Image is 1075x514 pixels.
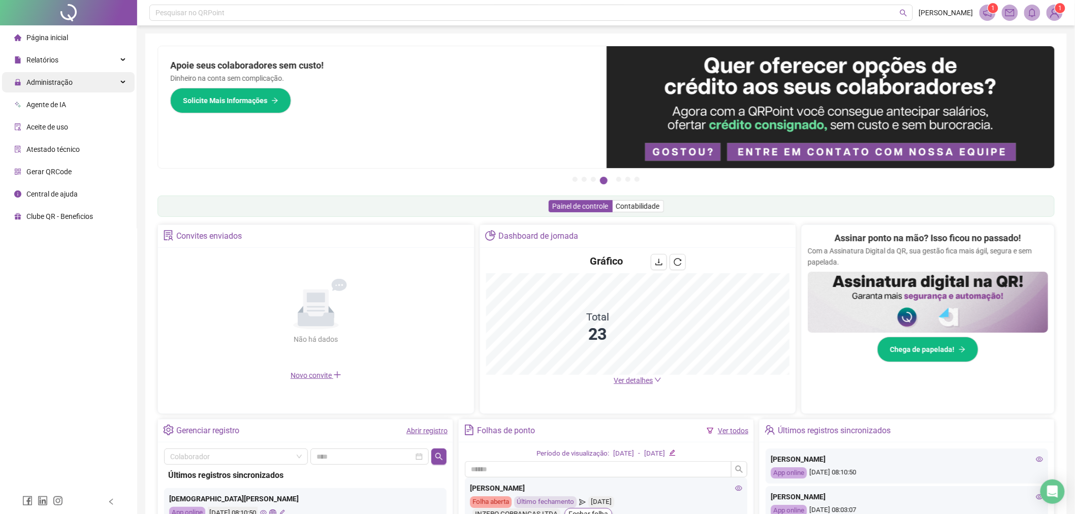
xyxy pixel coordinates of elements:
span: reload [674,258,682,266]
span: Solicite Mais Informações [183,95,267,106]
span: eye [735,485,742,492]
span: eye [1036,493,1043,500]
div: Gerenciar registro [176,422,239,439]
span: audit [14,123,21,131]
div: Últimos registros sincronizados [778,422,891,439]
button: 1 [573,177,578,182]
button: 4 [600,177,608,184]
span: Administração [26,78,73,86]
button: 7 [635,177,640,182]
div: - [638,448,640,459]
span: down [654,376,661,383]
span: Aceite de uso [26,123,68,131]
span: send [579,496,586,508]
div: [PERSON_NAME] [771,454,1043,465]
div: Convites enviados [176,228,242,245]
span: Relatórios [26,56,58,64]
span: download [655,258,663,266]
span: setting [163,425,174,435]
span: file [14,56,21,63]
span: plus [333,371,341,379]
span: facebook [22,496,33,506]
span: Contabilidade [616,202,660,210]
div: [DATE] [588,496,614,508]
button: 5 [616,177,621,182]
span: arrow-right [959,346,966,353]
div: Não há dados [269,334,363,345]
span: notification [983,8,992,17]
span: instagram [53,496,63,506]
div: [DATE] 08:10:50 [771,467,1043,479]
span: 1 [1059,5,1062,12]
a: Ver detalhes down [614,376,661,384]
div: Open Intercom Messenger [1040,479,1065,504]
div: [PERSON_NAME] [470,483,742,494]
span: 1 [992,5,995,12]
span: search [900,9,907,17]
h2: Assinar ponto na mão? Isso ficou no passado! [835,231,1021,245]
span: Agente de IA [26,101,66,109]
div: [DATE] [613,448,634,459]
span: Chega de papelada! [890,344,955,355]
span: linkedin [38,496,48,506]
div: [PERSON_NAME] [771,491,1043,502]
div: Últimos registros sincronizados [168,469,442,481]
img: banner%2Fa8ee1423-cce5-4ffa-a127-5a2d429cc7d8.png [607,46,1055,168]
div: Folhas de ponto [477,422,535,439]
span: home [14,34,21,41]
span: eye [1036,456,1043,463]
span: mail [1005,8,1015,17]
span: edit [669,449,676,456]
div: App online [771,467,807,479]
img: 41796 [1047,5,1062,20]
sup: 1 [988,3,998,13]
div: Dashboard de jornada [498,228,578,245]
span: Ver detalhes [614,376,653,384]
a: Abrir registro [406,427,448,435]
h4: Gráfico [590,254,623,268]
span: qrcode [14,168,21,175]
button: 2 [582,177,587,182]
button: Solicite Mais Informações [170,88,291,113]
span: file-text [464,425,475,435]
div: Folha aberta [470,496,512,508]
p: Com a Assinatura Digital da QR, sua gestão fica mais ágil, segura e sem papelada. [808,245,1048,268]
span: info-circle [14,190,21,198]
a: Ver todos [718,427,748,435]
div: [DEMOGRAPHIC_DATA][PERSON_NAME] [169,493,441,504]
span: arrow-right [271,97,278,104]
span: search [735,465,743,473]
span: search [435,453,443,461]
div: Período de visualização: [536,448,609,459]
button: Chega de papelada! [877,337,978,362]
span: [PERSON_NAME] [919,7,973,18]
span: left [108,498,115,505]
p: Dinheiro na conta sem complicação. [170,73,594,84]
span: Página inicial [26,34,68,42]
span: lock [14,79,21,86]
span: solution [14,146,21,153]
span: gift [14,213,21,220]
sup: Atualize o seu contato no menu Meus Dados [1055,3,1065,13]
span: Central de ajuda [26,190,78,198]
span: Painel de controle [553,202,609,210]
span: filter [707,427,714,434]
button: 3 [591,177,596,182]
div: Último fechamento [514,496,577,508]
h2: Apoie seus colaboradores sem custo! [170,58,594,73]
span: Gerar QRCode [26,168,72,176]
span: pie-chart [485,230,496,241]
span: solution [163,230,174,241]
span: team [765,425,775,435]
span: Clube QR - Beneficios [26,212,93,220]
span: Novo convite [291,371,341,379]
button: 6 [625,177,630,182]
img: banner%2F02c71560-61a6-44d4-94b9-c8ab97240462.png [808,272,1048,333]
div: [DATE] [644,448,665,459]
span: bell [1028,8,1037,17]
span: Atestado técnico [26,145,80,153]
